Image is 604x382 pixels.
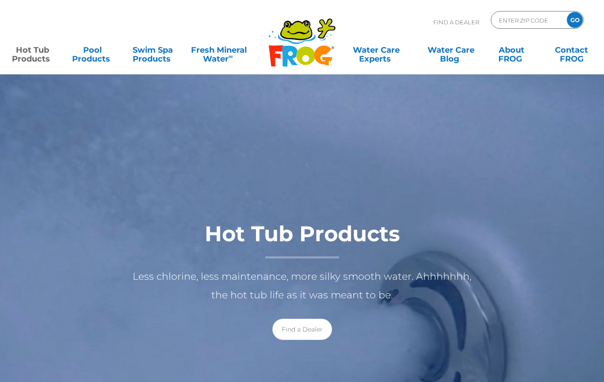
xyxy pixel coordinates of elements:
[125,267,479,305] p: Less chlorine, less maintenance, more silky smooth water. Ahhhhhhh, the hot tub life as it was me...
[272,319,332,340] a: Find a Dealer
[433,11,479,33] p: Find A Dealer
[125,222,479,259] h1: Hot Tub Products
[567,12,583,28] input: GO
[9,41,56,59] a: Hot TubProducts
[428,41,474,59] a: Water CareBlog
[69,41,116,59] a: PoolProducts
[488,41,535,59] a: AboutFROG
[130,41,176,59] a: Swim SpaProducts
[338,41,414,59] a: Water CareExperts
[548,41,595,59] a: ContactFROG
[229,53,233,60] sup: ∞
[498,14,558,27] input: Zip Code Form
[190,41,248,59] a: Fresh MineralWater∞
